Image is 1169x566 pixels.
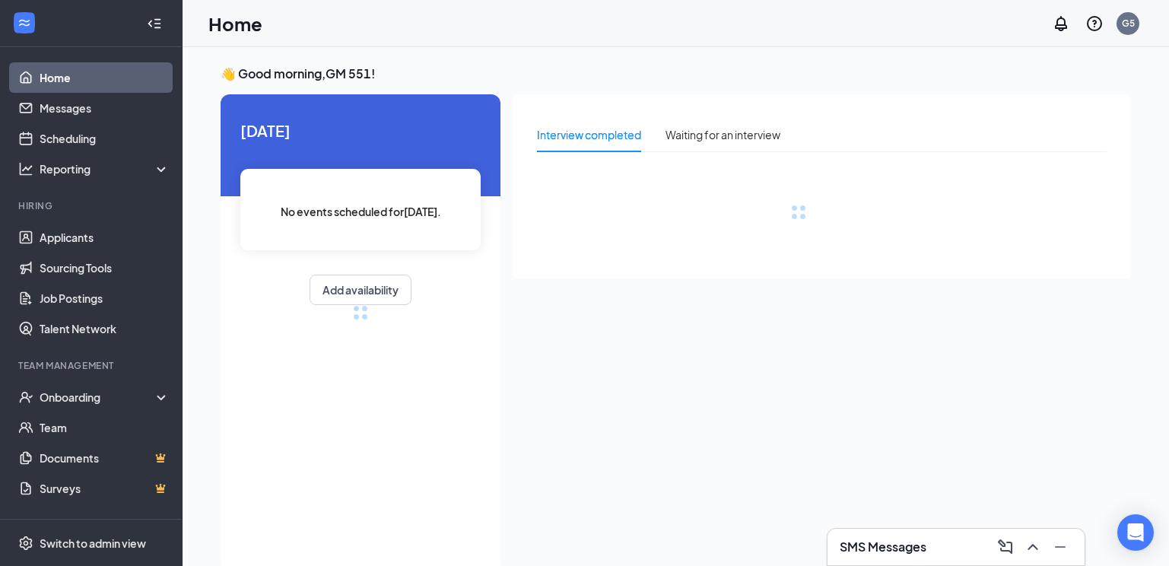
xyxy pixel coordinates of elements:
a: Scheduling [40,123,170,154]
a: Messages [40,93,170,123]
h3: SMS Messages [840,539,926,555]
div: Team Management [18,359,167,372]
svg: ChevronUp [1024,538,1042,556]
svg: Settings [18,536,33,551]
span: [DATE] [240,119,481,142]
div: Open Intercom Messenger [1117,514,1154,551]
a: Talent Network [40,313,170,344]
button: Minimize [1048,535,1072,559]
div: G5 [1122,17,1135,30]
svg: QuestionInfo [1085,14,1104,33]
button: ComposeMessage [993,535,1018,559]
a: SurveysCrown [40,473,170,504]
svg: Collapse [147,16,162,31]
div: Hiring [18,199,167,212]
h1: Home [208,11,262,37]
svg: ComposeMessage [996,538,1015,556]
svg: Notifications [1052,14,1070,33]
div: Onboarding [40,390,157,405]
div: Switch to admin view [40,536,146,551]
button: ChevronUp [1021,535,1045,559]
svg: UserCheck [18,390,33,405]
h3: 👋 Good morning, GM 551 ! [221,65,1131,82]
svg: Minimize [1051,538,1069,556]
a: Home [40,62,170,93]
svg: Analysis [18,161,33,176]
div: Reporting [40,161,170,176]
a: Job Postings [40,283,170,313]
a: Applicants [40,222,170,253]
button: Add availability [310,275,411,305]
span: No events scheduled for [DATE] . [281,203,441,220]
div: loading meetings... [353,305,368,320]
div: Waiting for an interview [666,126,780,143]
a: Sourcing Tools [40,253,170,283]
a: DocumentsCrown [40,443,170,473]
svg: WorkstreamLogo [17,15,32,30]
a: Team [40,412,170,443]
div: Interview completed [537,126,641,143]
